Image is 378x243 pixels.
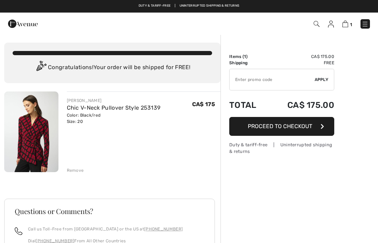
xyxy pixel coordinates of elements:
[248,123,312,130] span: Proceed to Checkout
[28,226,183,232] p: Call us Toll-Free from [GEOGRAPHIC_DATA] or the US at
[268,93,334,117] td: CA$ 175.00
[342,20,352,28] a: 1
[13,61,212,75] div: Congratulations! Your order will be shipped for FREE!
[192,101,215,108] span: CA$ 175
[8,17,38,31] img: 1ère Avenue
[67,104,161,111] a: Chic V-Neck Pullover Style 253139
[268,53,334,60] td: CA$ 175.00
[230,69,315,90] input: Promo code
[229,117,334,136] button: Proceed to Checkout
[314,21,320,27] img: Search
[229,141,334,155] div: Duty & tariff-free | Uninterrupted shipping & returns
[362,21,369,28] img: Menu
[67,112,161,125] div: Color: Black/red Size: 20
[229,60,268,66] td: Shipping
[67,167,84,174] div: Remove
[342,21,348,27] img: Shopping Bag
[268,60,334,66] td: Free
[229,93,268,117] td: Total
[8,20,38,27] a: 1ère Avenue
[244,54,246,59] span: 1
[15,208,204,215] h3: Questions or Comments?
[229,53,268,60] td: Items ( )
[34,61,48,75] img: Congratulation2.svg
[328,21,334,28] img: My Info
[315,76,329,83] span: Apply
[4,91,58,172] img: Chic V-Neck Pullover Style 253139
[67,97,161,104] div: [PERSON_NAME]
[144,227,183,231] a: [PHONE_NUMBER]
[15,227,22,235] img: call
[350,22,352,27] span: 1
